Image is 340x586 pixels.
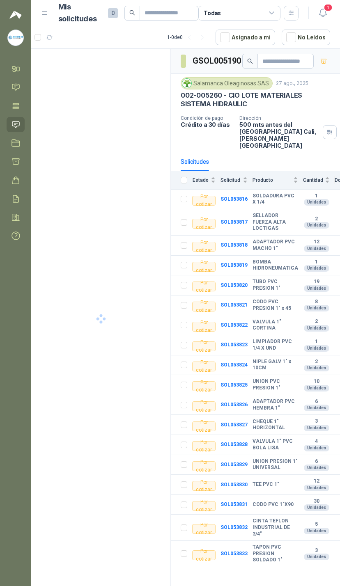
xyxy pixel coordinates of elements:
b: 4 [303,438,330,445]
div: Por cotizar [192,401,216,411]
img: Logo peakr [9,10,22,20]
b: VALVULA 1" PVC BOLA LISA [253,438,298,451]
img: Company Logo [182,79,191,88]
div: Por cotizar [192,421,216,431]
b: SOL053833 [221,551,248,556]
div: Todas [204,9,221,18]
th: Cantidad [303,171,335,190]
a: SOL053822 [221,322,248,328]
b: VALVULA 1" CORTINA [253,319,298,332]
div: Por cotizar [192,524,216,534]
div: Unidades [304,445,329,451]
div: Unidades [304,285,329,292]
a: SOL053828 [221,442,248,447]
b: SELLADOR FUERZA ALTA LOCTIGAS [253,213,298,232]
b: SOLDADURA PVC X 1/4 [253,193,298,206]
b: UNION PRESION 1" UNIVERSAL [253,458,298,471]
a: SOL053818 [221,242,248,248]
div: Por cotizar [192,501,216,511]
button: 1 [315,6,330,21]
div: Unidades [304,199,329,206]
a: SOL053816 [221,196,248,202]
div: Salamanca Oleaginosas SAS [181,77,273,89]
p: Condición de pago [181,115,233,121]
span: Solicitud [221,177,241,183]
img: Company Logo [8,30,23,46]
div: Por cotizar [192,381,216,391]
b: TAPON PVC PRESION SOLDADO 1" [253,544,298,563]
div: Unidades [304,425,329,431]
div: Por cotizar [192,481,216,491]
a: SOL053820 [221,282,248,288]
b: 3 [303,418,330,425]
a: SOL053817 [221,219,248,225]
b: 6 [303,398,330,405]
a: SOL053824 [221,362,248,368]
span: 0 [108,8,118,18]
div: Por cotizar [192,461,216,471]
p: Crédito a 30 días [181,121,233,128]
a: SOL053829 [221,462,248,467]
b: SOL053823 [221,342,248,348]
div: Unidades [304,485,329,491]
a: SOL053821 [221,302,248,308]
b: 2 [303,359,330,365]
b: 12 [303,239,330,245]
button: Asignado a mi [216,30,275,45]
b: UNION PVC PRESION 1" [253,378,298,391]
div: Unidades [304,265,329,272]
b: 2 [303,318,330,325]
b: 1 [303,259,330,266]
a: SOL053832 [221,524,248,530]
div: Solicitudes [181,157,209,166]
div: Unidades [304,325,329,332]
span: Producto [253,177,292,183]
div: Por cotizar [192,282,216,291]
b: TUBO PVC PRESION 1" [253,279,298,291]
p: 002-005260 - CIO LOTE MATERIALES SISTEMA HIDRAULIC [181,91,330,109]
h3: GSOL005190 [193,55,242,67]
div: Unidades [304,385,329,391]
th: Solicitud [221,171,253,190]
b: 3 [303,547,330,554]
div: Por cotizar [192,242,216,252]
div: Por cotizar [192,322,216,332]
b: CODO PVC 1"X90 [253,501,294,508]
b: NIPLE GALV 1" x 10CM [253,359,298,371]
b: LIMPIADOR PVC 1/4 X UND [253,339,298,351]
div: Unidades [304,504,329,511]
a: SOL053831 [221,501,248,507]
b: 1 [303,339,330,345]
div: Unidades [304,245,329,252]
div: Unidades [304,305,329,311]
a: SOL053826 [221,402,248,407]
b: SOL053825 [221,382,248,388]
span: Cantidad [303,177,323,183]
b: CODO PVC PRESION 1" x 45 [253,299,298,311]
b: SOL053827 [221,422,248,428]
b: BOMBA HIDRONEUMATICA [253,259,298,272]
p: 500 mts antes del [GEOGRAPHIC_DATA] Cali , [PERSON_NAME][GEOGRAPHIC_DATA] [239,121,319,149]
b: CHEQUE 1" HORIZONTAL [253,419,298,431]
span: 1 [324,4,333,11]
b: 2 [303,216,330,222]
div: Por cotizar [192,550,216,560]
div: Por cotizar [192,441,216,451]
b: SOL053819 [221,262,248,268]
a: SOL053830 [221,482,248,488]
b: 30 [303,498,330,505]
div: Unidades [304,405,329,411]
div: Por cotizar [192,362,216,371]
p: Dirección [239,115,319,121]
b: 8 [303,299,330,305]
div: Unidades [304,554,329,560]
